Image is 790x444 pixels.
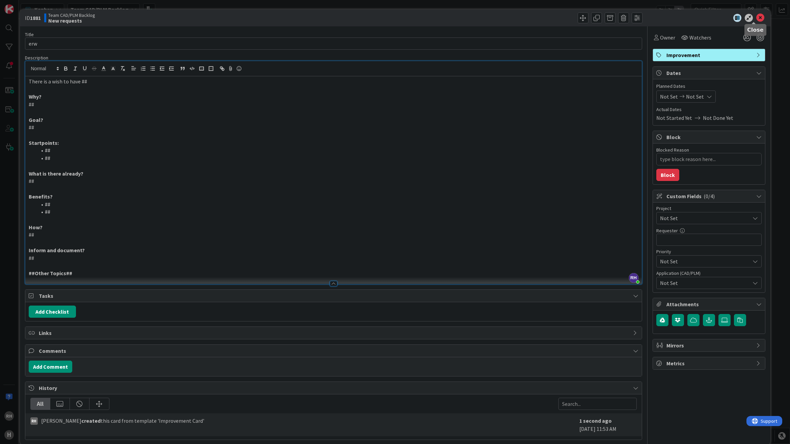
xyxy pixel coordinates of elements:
span: Description [25,55,48,61]
span: Tasks [39,292,630,300]
div: [DATE] 11:53 AM [579,417,637,433]
button: Add Checklist [29,306,76,318]
span: Improvement [666,51,753,59]
p: ## [29,124,638,131]
strong: Inform and document? [29,247,85,254]
p: ## [29,231,638,239]
span: Mirrors [666,341,753,349]
h5: Close [747,27,764,33]
li: ## [37,201,638,208]
span: Dates [666,69,753,77]
span: Not Started Yet [656,114,692,122]
label: Title [25,31,34,37]
strong: Startpoints: [29,139,59,146]
span: RH [629,273,638,283]
span: [PERSON_NAME] this card from template 'Improvement Card' [41,417,204,425]
p: ## [29,254,638,262]
div: Priority [656,249,762,254]
span: Metrics [666,359,753,367]
b: 1881 [30,15,41,21]
b: New requests [48,18,95,23]
p: ## [29,177,638,185]
span: Not Set [686,93,704,101]
span: Watchers [689,33,711,42]
li: ## [37,154,638,162]
div: Project [656,206,762,211]
span: Not Set [660,257,746,266]
li: ## [37,208,638,216]
strong: How? [29,224,43,231]
span: Links [39,329,630,337]
input: type card name here... [25,37,642,50]
strong: Benefits? [29,193,53,200]
div: Application (CAD/PLM) [656,271,762,276]
span: Block [666,133,753,141]
span: Not Set [660,279,750,287]
label: Blocked Reason [656,147,689,153]
button: Add Comment [29,361,72,373]
strong: What is there already? [29,170,83,177]
strong: Why? [29,93,42,100]
span: ( 0/4 ) [704,193,715,200]
input: Search... [558,398,637,410]
span: Actual Dates [656,106,762,113]
span: Comments [39,347,630,355]
p: There is a wish to have ## [29,78,638,85]
p: ## [29,101,638,108]
div: All [31,398,50,410]
strong: ##Other Topics## [29,270,72,277]
strong: Goal? [29,116,43,123]
span: Custom Fields [666,192,753,200]
li: ## [37,147,638,154]
b: 1 second ago [579,417,612,424]
span: Team CAD/PLM Backlog [48,12,95,18]
span: Not Set [660,213,746,223]
span: Not Set [660,93,678,101]
button: Block [656,169,679,181]
span: ID [25,14,41,22]
div: RH [30,417,38,425]
span: Not Done Yet [703,114,733,122]
span: History [39,384,630,392]
span: Planned Dates [656,83,762,90]
span: Attachments [666,300,753,308]
span: Owner [660,33,675,42]
span: Support [14,1,31,9]
label: Requester [656,228,678,234]
b: created [81,417,101,424]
